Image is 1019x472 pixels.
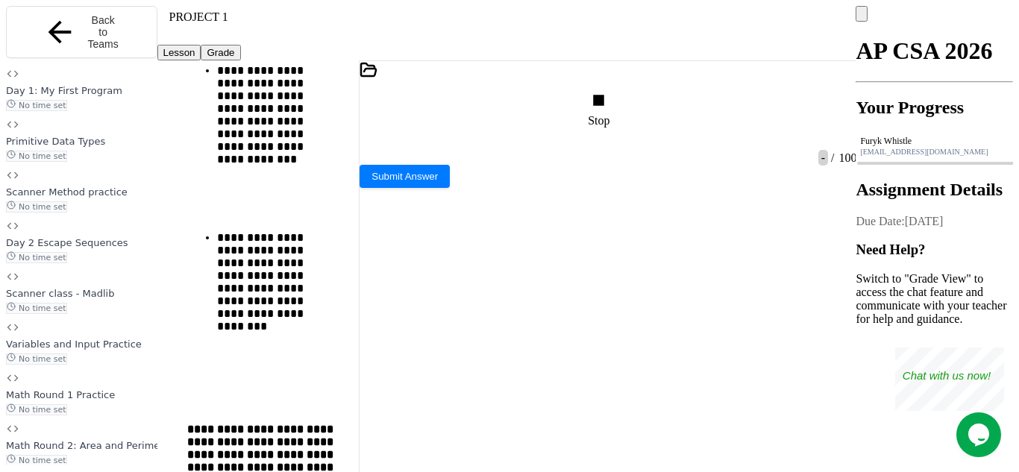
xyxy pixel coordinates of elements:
[856,6,1013,22] div: My Account
[856,98,1013,118] h2: Your Progress
[6,303,67,314] span: No time set
[6,404,67,415] span: No time set
[6,252,67,263] span: No time set
[856,180,1013,200] h2: Assignment Details
[6,136,105,147] span: Primitive Data Types
[905,215,944,227] span: [DATE]
[856,242,1013,258] h3: Need Help?
[6,85,122,96] span: Day 1: My First Program
[6,201,67,213] span: No time set
[6,288,114,299] span: Scanner class - Madlib
[86,14,120,50] span: Back to Teams
[6,151,67,162] span: No time set
[856,215,904,227] span: Due Date:
[6,389,115,400] span: Math Round 1 Practice
[895,347,1004,411] iframe: chat widget
[856,37,1013,65] h1: AP CSA 2026
[169,10,228,23] span: PROJECT 1
[6,6,157,58] button: Back to Teams
[818,150,828,166] span: -
[6,353,67,365] span: No time set
[6,455,67,466] span: No time set
[860,148,1009,156] div: [EMAIL_ADDRESS][DOMAIN_NAME]
[6,186,128,198] span: Scanner Method practice
[6,237,128,248] span: Day 2 Escape Sequences
[856,272,1013,326] p: Switch to "Grade View" to access the chat feature and communicate with your teacher for help and ...
[6,100,67,111] span: No time set
[831,151,834,164] span: /
[860,136,1009,147] div: Furyk Whistle
[6,440,174,451] span: Math Round 2: Area and Perimeter
[835,151,856,164] span: 100
[371,171,438,182] span: Submit Answer
[360,165,450,188] button: Submit Answer
[588,89,613,128] div: Stop
[6,339,142,350] span: Variables and Input Practice
[157,45,201,60] button: Lesson
[956,412,1004,457] iframe: chat widget
[201,45,240,60] button: Grade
